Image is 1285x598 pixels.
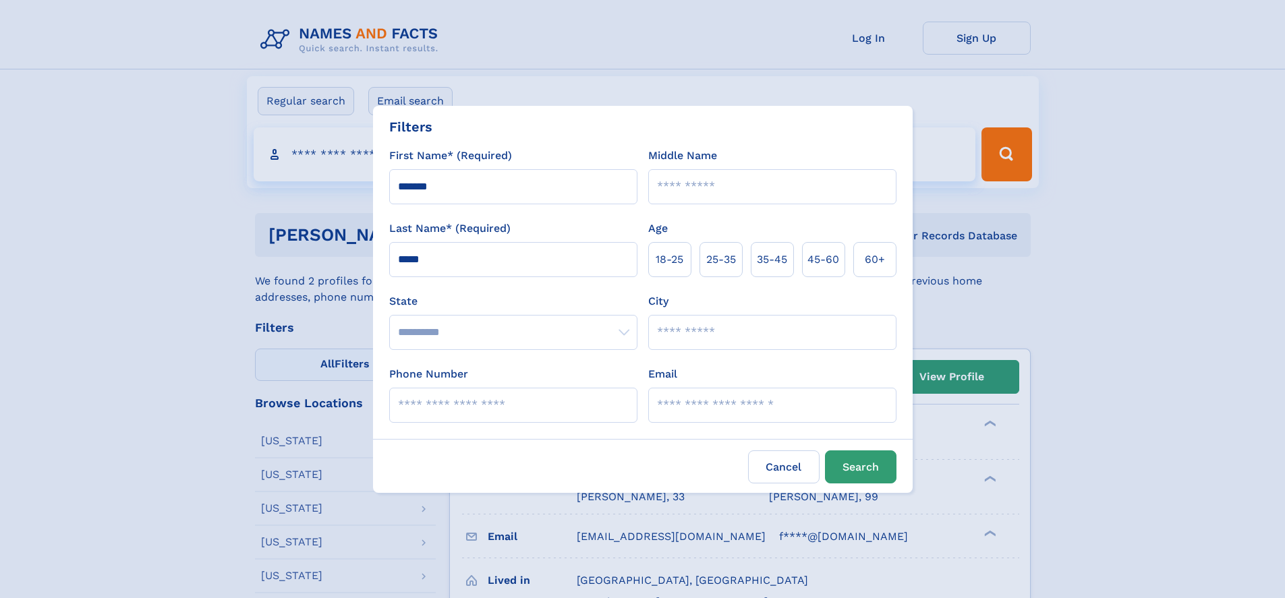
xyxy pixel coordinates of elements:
span: 25‑35 [706,251,736,268]
div: Filters [389,117,432,137]
span: 60+ [865,251,885,268]
label: Phone Number [389,366,468,382]
button: Search [825,450,896,483]
span: 35‑45 [757,251,787,268]
label: Cancel [748,450,820,483]
label: Last Name* (Required) [389,220,511,237]
label: City [648,293,668,309]
span: 18‑25 [656,251,683,268]
label: State [389,293,637,309]
label: Age [648,220,668,237]
span: 45‑60 [807,251,839,268]
label: Email [648,366,677,382]
label: Middle Name [648,148,717,164]
label: First Name* (Required) [389,148,512,164]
